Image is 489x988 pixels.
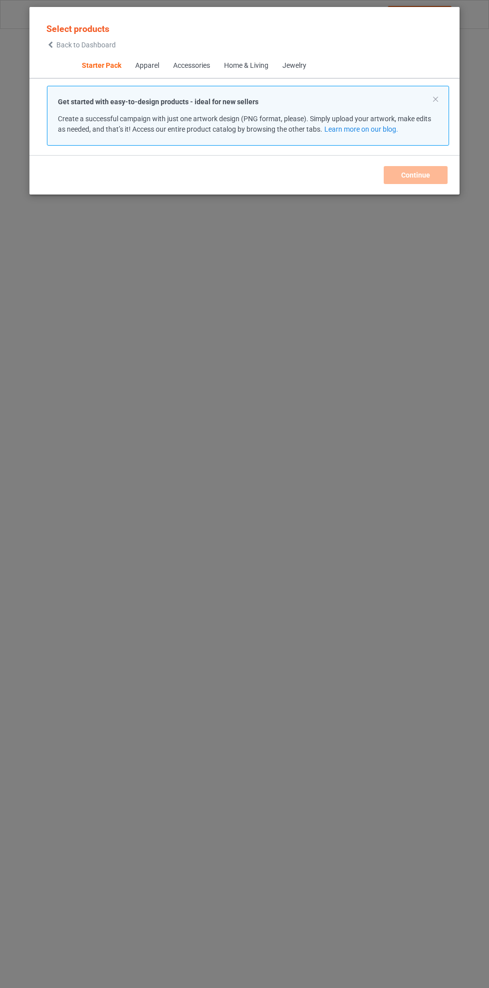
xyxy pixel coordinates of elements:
span: Starter Pack [74,54,128,78]
div: Accessories [173,61,210,71]
div: Jewelry [282,61,306,71]
span: Create a successful campaign with just one artwork design (PNG format, please). Simply upload you... [58,115,431,133]
div: Home & Living [224,61,268,71]
div: Apparel [135,61,159,71]
strong: Get started with easy-to-design products - ideal for new sellers [58,98,258,106]
span: Select products [46,23,109,34]
span: Back to Dashboard [56,41,116,49]
a: Learn more on our blog. [324,125,398,133]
